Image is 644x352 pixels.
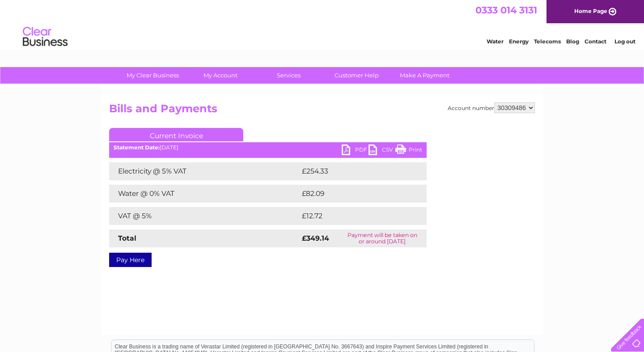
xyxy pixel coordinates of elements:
td: VAT @ 5% [109,207,300,225]
strong: £349.14 [302,234,329,242]
a: Water [487,38,504,45]
img: logo.png [22,23,68,51]
a: Energy [509,38,529,45]
div: Clear Business is a trading name of Verastar Limited (registered in [GEOGRAPHIC_DATA] No. 3667643... [111,5,534,43]
a: Blog [566,38,579,45]
b: Statement Date: [114,144,160,151]
h2: Bills and Payments [109,102,535,119]
a: 0333 014 3131 [475,4,537,16]
a: CSV [369,144,395,157]
a: Make A Payment [388,67,462,84]
td: £12.72 [300,207,407,225]
td: £254.33 [300,162,411,180]
a: Services [252,67,326,84]
a: Customer Help [320,67,394,84]
a: My Account [184,67,258,84]
strong: Total [118,234,136,242]
div: Account number [448,102,535,113]
td: Payment will be taken on or around [DATE] [338,229,427,247]
a: Telecoms [534,38,561,45]
td: Electricity @ 5% VAT [109,162,300,180]
a: My Clear Business [116,67,190,84]
div: [DATE] [109,144,427,151]
a: Contact [585,38,606,45]
td: Water @ 0% VAT [109,185,300,203]
a: Current Invoice [109,128,243,141]
a: Log out [614,38,636,45]
td: £82.09 [300,185,409,203]
a: Pay Here [109,253,152,267]
a: Print [395,144,422,157]
a: PDF [342,144,369,157]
